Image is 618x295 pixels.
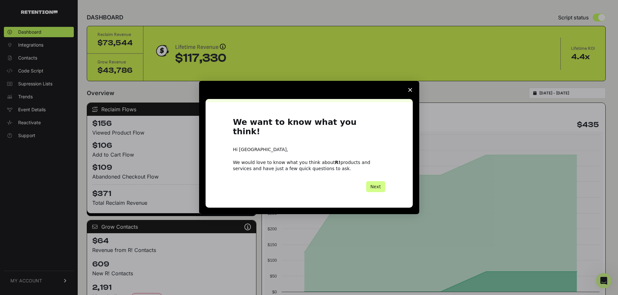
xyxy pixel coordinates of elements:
h1: We want to know what you think! [233,118,385,140]
span: Close survey [401,81,419,99]
b: R! [335,160,341,165]
button: Next [366,181,385,192]
div: Hi [GEOGRAPHIC_DATA], [233,147,385,153]
div: We would love to know what you think about products and services and have just a few quick questi... [233,159,385,171]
